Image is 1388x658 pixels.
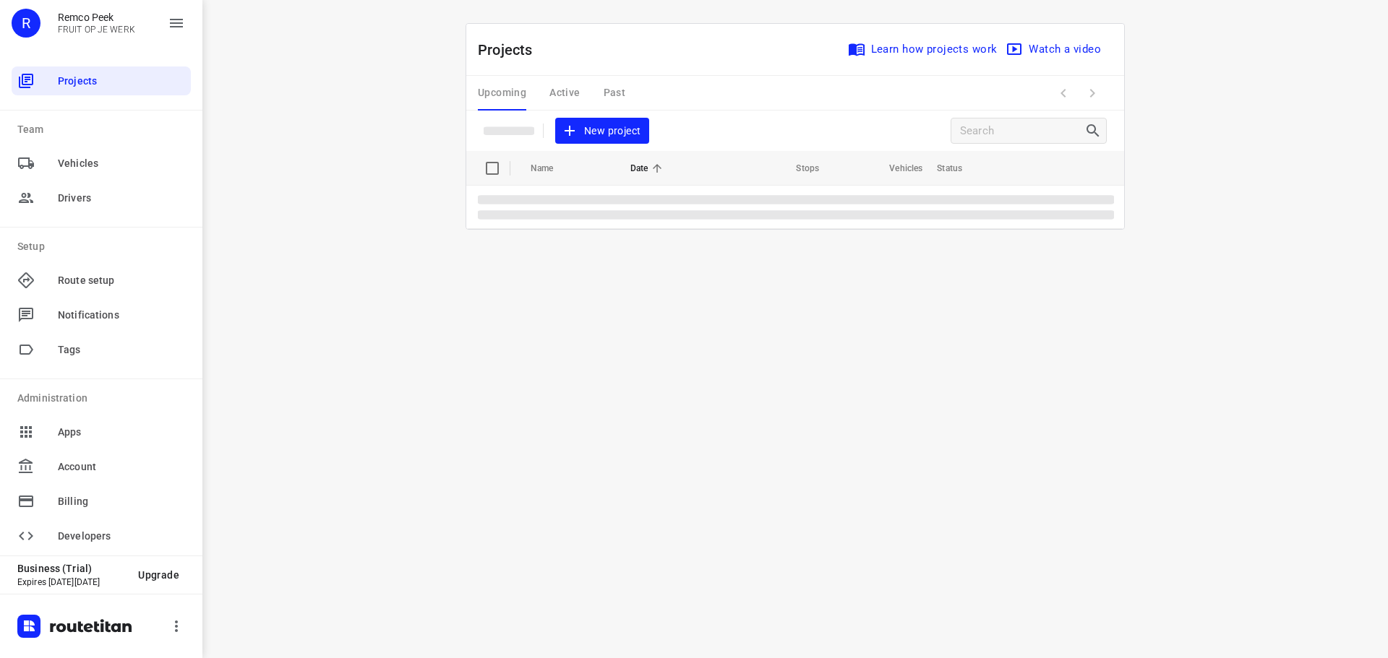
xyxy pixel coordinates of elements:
span: Developers [58,529,185,544]
span: Billing [58,494,185,509]
div: Vehicles [12,149,191,178]
div: Tags [12,335,191,364]
button: Upgrade [127,562,191,588]
span: Date [630,160,667,177]
p: Setup [17,239,191,254]
p: Administration [17,391,191,406]
p: Team [17,122,191,137]
span: Previous Page [1049,79,1078,108]
button: New project [555,118,649,144]
span: Vehicles [870,160,922,177]
p: Expires [DATE][DATE] [17,577,127,587]
p: Business (Trial) [17,563,127,574]
span: Upgrade [138,569,179,581]
span: New project [564,122,641,140]
span: Status [937,160,981,177]
span: Apps [58,425,185,440]
span: Notifications [58,308,185,323]
div: R [12,9,40,38]
div: Projects [12,66,191,95]
div: Billing [12,487,191,516]
span: Next Page [1078,79,1107,108]
span: Stops [777,160,819,177]
div: Apps [12,417,191,446]
span: Drivers [58,191,185,206]
span: Projects [58,74,185,89]
span: Account [58,459,185,475]
div: Drivers [12,183,191,212]
div: Developers [12,521,191,550]
input: Search projects [960,120,1084,142]
span: Name [531,160,573,177]
div: Notifications [12,300,191,329]
p: Projects [478,39,544,61]
p: FRUIT OP JE WERK [58,25,135,35]
div: Account [12,452,191,481]
div: Route setup [12,266,191,295]
span: Route setup [58,273,185,288]
p: Remco Peek [58,12,135,23]
span: Vehicles [58,156,185,171]
span: Tags [58,342,185,358]
div: Search [1084,122,1106,139]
